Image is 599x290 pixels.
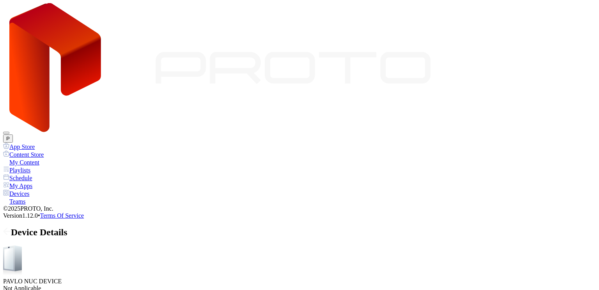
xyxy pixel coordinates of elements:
a: Schedule [3,174,596,182]
a: My Content [3,158,596,166]
a: Teams [3,197,596,205]
button: P [3,134,13,143]
a: Devices [3,190,596,197]
a: Content Store [3,150,596,158]
span: Version 1.12.0 • [3,212,40,219]
a: App Store [3,143,596,150]
a: My Apps [3,182,596,190]
span: Device Details [11,227,67,237]
a: Terms Of Service [40,212,84,219]
a: Playlists [3,166,596,174]
div: © 2025 PROTO, Inc. [3,205,596,212]
div: PAVLO NUC DEVICE [3,278,596,285]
